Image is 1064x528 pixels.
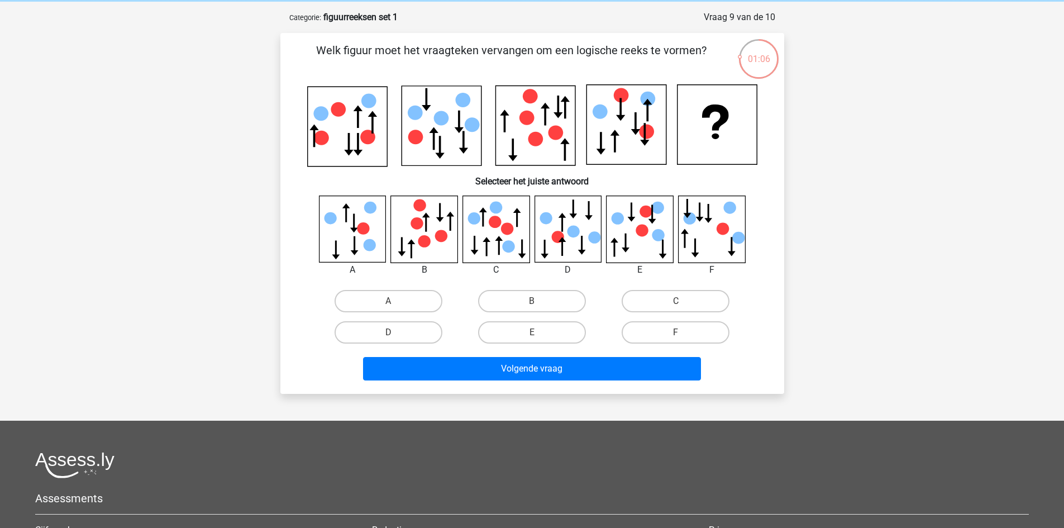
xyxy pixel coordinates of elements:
[598,263,682,277] div: E
[704,11,775,24] div: Vraag 9 van de 10
[382,263,466,277] div: B
[622,321,729,344] label: F
[478,290,586,312] label: B
[335,321,442,344] label: D
[35,492,1029,505] h5: Assessments
[670,263,754,277] div: F
[622,290,729,312] label: C
[298,167,766,187] h6: Selecteer het juiste antwoord
[311,263,395,277] div: A
[363,357,701,380] button: Volgende vraag
[738,38,780,66] div: 01:06
[289,13,321,22] small: Categorie:
[323,12,398,22] strong: figuurreeksen set 1
[478,321,586,344] label: E
[526,263,610,277] div: D
[335,290,442,312] label: A
[298,42,724,75] p: Welk figuur moet het vraagteken vervangen om een logische reeks te vormen?
[35,452,114,478] img: Assessly logo
[454,263,538,277] div: C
